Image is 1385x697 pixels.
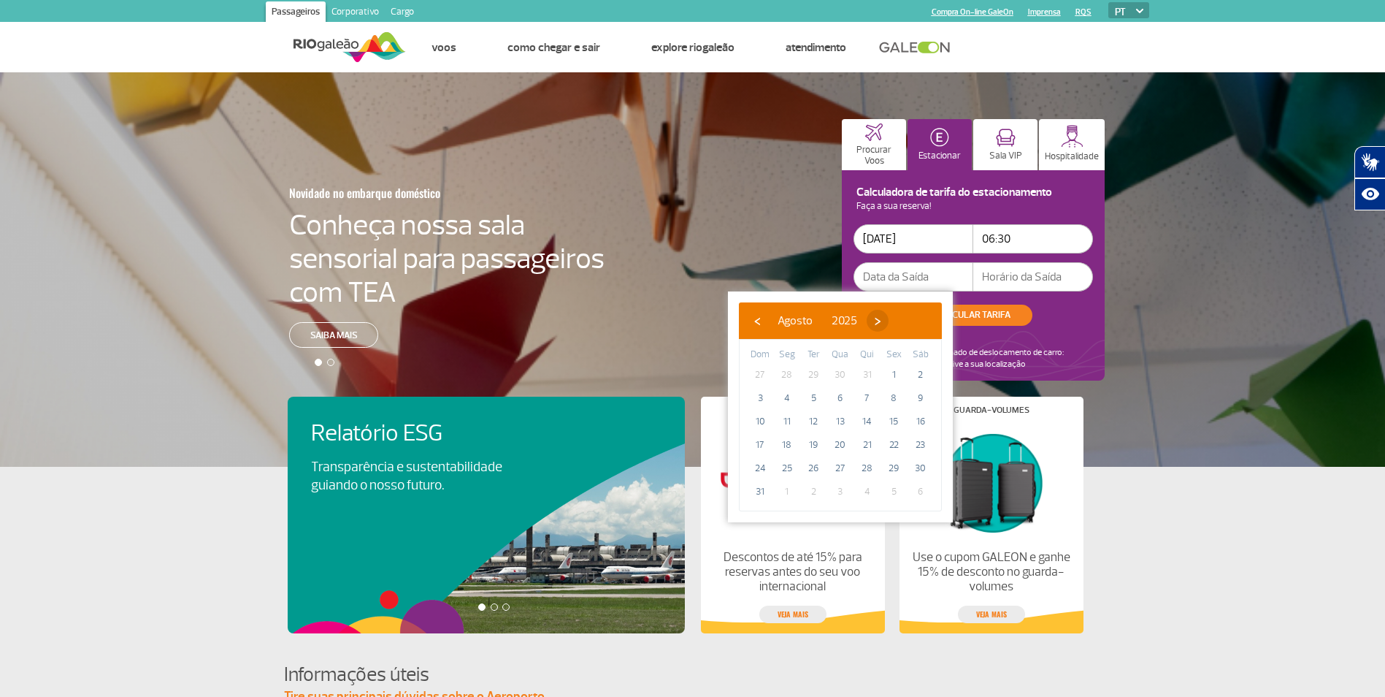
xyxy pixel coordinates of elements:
[829,433,852,457] span: 20
[713,426,872,538] img: Lojas
[867,310,889,332] button: ›
[311,458,518,495] p: Transparência e sustentabilidade guiando o nosso futuro.
[932,7,1013,17] a: Compra On-line GaleOn
[802,386,825,410] span: 5
[958,606,1025,623] a: veja mais
[930,128,949,147] img: carParkingHomeActive.svg
[800,347,827,363] th: weekday
[909,457,932,480] span: 30
[853,202,1093,210] p: Faça a sua reserva!
[829,386,852,410] span: 6
[759,606,826,623] a: veja mais
[856,363,879,386] span: 31
[775,410,799,433] span: 11
[909,480,932,503] span: 6
[1354,146,1385,210] div: Plugin de acessibilidade da Hand Talk.
[311,420,661,495] a: Relatório ESGTransparência e sustentabilidade guiando o nosso futuro.
[829,480,852,503] span: 3
[856,433,879,457] span: 21
[909,410,932,433] span: 16
[802,410,825,433] span: 12
[829,410,852,433] span: 13
[996,129,1016,147] img: vipRoom.svg
[989,151,1022,161] p: Sala VIP
[775,433,799,457] span: 18
[865,123,883,141] img: airplaneHome.svg
[728,292,953,522] bs-datepicker-container: calendar
[802,480,825,503] span: 2
[882,410,905,433] span: 15
[1354,146,1385,178] button: Abrir tradutor de língua de sinais.
[802,433,825,457] span: 19
[915,305,1032,326] button: CALCULAR TARIFA
[746,310,768,332] button: ‹
[882,457,905,480] span: 29
[748,457,772,480] span: 24
[853,262,973,292] input: Data da Saída
[856,386,879,410] span: 7
[849,145,899,167] p: Procurar Voos
[853,188,1093,197] h4: Calculadora de tarifa do estacionamento
[973,224,1093,254] input: Horário da Entrada
[1354,178,1385,210] button: Abrir recursos assistivos.
[786,40,846,55] a: Atendimento
[1061,125,1083,148] img: hospitality.svg
[909,386,932,410] span: 9
[651,40,734,55] a: Explore RIOgaleão
[909,433,932,457] span: 23
[1028,7,1061,17] a: Imprensa
[713,550,872,594] p: Descontos de até 15% para reservas antes do seu voo internacional
[973,262,1093,292] input: Horário da Saída
[1075,7,1091,17] a: RQS
[311,420,543,447] h4: Relatório ESG
[908,119,972,170] button: Estacionar
[802,457,825,480] span: 26
[906,347,1064,370] p: Tempo estimado de deslocamento de carro: Ative a sua localização
[882,386,905,410] span: 8
[856,480,879,503] span: 4
[748,410,772,433] span: 10
[1045,151,1099,162] p: Hospitalidade
[954,406,1029,414] h4: Guarda-volumes
[881,347,908,363] th: weekday
[842,119,906,170] button: Procurar Voos
[775,363,799,386] span: 28
[746,311,889,326] bs-datepicker-navigation-view: ​ ​ ​
[882,363,905,386] span: 1
[829,457,852,480] span: 27
[882,480,905,503] span: 5
[289,178,533,208] h3: Novidade no embarque doméstico
[289,322,378,348] a: Saiba mais
[326,1,385,25] a: Corporativo
[853,347,881,363] th: weekday
[289,208,605,309] h4: Conheça nossa sala sensorial para passageiros com TEA
[802,363,825,386] span: 29
[911,426,1070,538] img: Guarda-volumes
[775,386,799,410] span: 4
[768,310,822,332] button: Agosto
[829,363,852,386] span: 30
[748,480,772,503] span: 31
[911,550,1070,594] p: Use o cupom GALEON e ganhe 15% de desconto no guarda-volumes
[822,310,867,332] button: 2025
[507,40,600,55] a: Como chegar e sair
[748,433,772,457] span: 17
[909,363,932,386] span: 2
[856,410,879,433] span: 14
[856,457,879,480] span: 28
[853,224,973,254] input: Data de Entrada
[774,347,801,363] th: weekday
[778,313,813,328] span: Agosto
[747,347,774,363] th: weekday
[431,40,456,55] a: Voos
[832,313,857,328] span: 2025
[973,119,1037,170] button: Sala VIP
[385,1,420,25] a: Cargo
[918,151,961,161] p: Estacionar
[1039,119,1105,170] button: Hospitalidade
[284,661,1102,688] h4: Informações úteis
[907,347,934,363] th: weekday
[882,433,905,457] span: 22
